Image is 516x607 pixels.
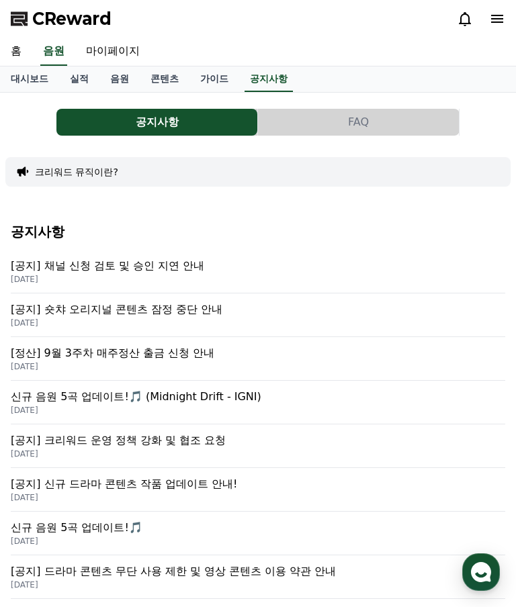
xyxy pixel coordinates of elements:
h4: 공지사항 [11,224,505,239]
a: Messages [89,426,173,459]
a: Settings [173,426,258,459]
p: [정산] 9월 3주차 매주정산 출금 신청 안내 [11,345,505,361]
a: [공지] 신규 드라마 콘텐츠 작품 업데이트 안내! [DATE] [11,468,505,512]
a: 음원 [40,38,67,66]
span: Messages [112,447,151,457]
button: FAQ [258,109,459,136]
a: 신규 음원 5곡 업데이트!🎵 [DATE] [11,512,505,555]
a: 공지사항 [56,109,258,136]
a: 신규 음원 5곡 업데이트!🎵 (Midnight Drift - IGNI) [DATE] [11,381,505,424]
p: [공지] 숏챠 오리지널 콘텐츠 잠정 중단 안내 [11,301,505,318]
a: [공지] 숏챠 오리지널 콘텐츠 잠정 중단 안내 [DATE] [11,293,505,337]
p: [DATE] [11,536,505,547]
p: [DATE] [11,361,505,372]
span: CReward [32,8,112,30]
p: [공지] 신규 드라마 콘텐츠 작품 업데이트 안내! [11,476,505,492]
a: 가이드 [189,66,239,92]
span: Home [34,446,58,457]
a: CReward [11,8,112,30]
span: Settings [199,446,232,457]
p: [공지] 채널 신청 검토 및 승인 지연 안내 [11,258,505,274]
p: [DATE] [11,274,505,285]
a: [공지] 드라마 콘텐츠 무단 사용 제한 및 영상 콘텐츠 이용 약관 안내 [DATE] [11,555,505,599]
a: [공지] 크리워드 운영 정책 강화 및 협조 요청 [DATE] [11,424,505,468]
a: 콘텐츠 [140,66,189,92]
p: [DATE] [11,449,505,459]
button: 공지사항 [56,109,257,136]
a: [공지] 채널 신청 검토 및 승인 지연 안내 [DATE] [11,250,505,293]
p: 신규 음원 5곡 업데이트!🎵 (Midnight Drift - IGNI) [11,389,505,405]
a: 실적 [59,66,99,92]
p: [DATE] [11,492,505,503]
p: [공지] 드라마 콘텐츠 무단 사용 제한 및 영상 콘텐츠 이용 약관 안내 [11,563,505,579]
p: [DATE] [11,405,505,416]
p: [공지] 크리워드 운영 정책 강화 및 협조 요청 [11,432,505,449]
a: 공지사항 [245,66,293,92]
a: [정산] 9월 3주차 매주정산 출금 신청 안내 [DATE] [11,337,505,381]
p: 신규 음원 5곡 업데이트!🎵 [11,520,505,536]
a: Home [4,426,89,459]
a: 음원 [99,66,140,92]
button: 크리워드 뮤직이란? [35,165,118,179]
p: [DATE] [11,318,505,328]
a: 마이페이지 [75,38,150,66]
p: [DATE] [11,579,505,590]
